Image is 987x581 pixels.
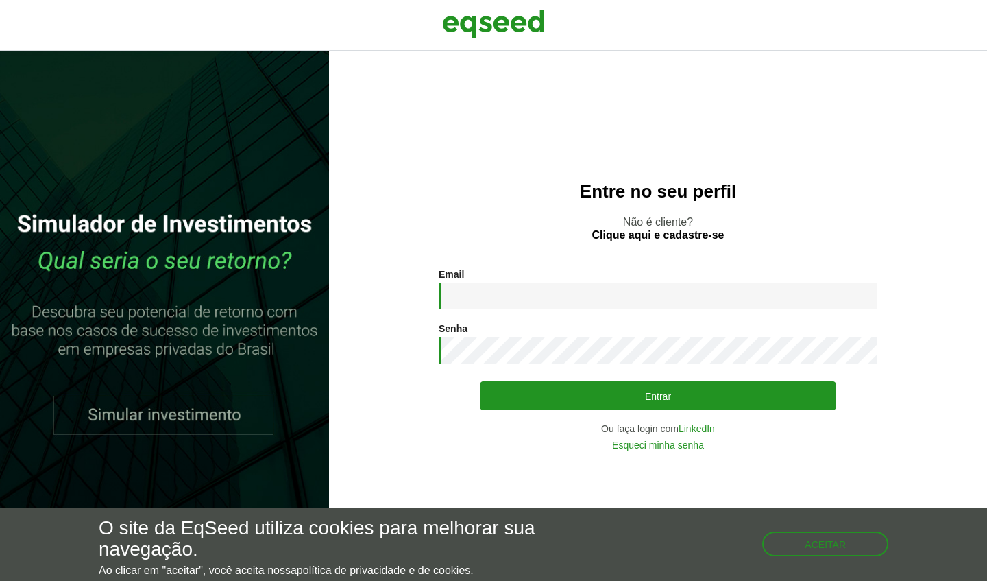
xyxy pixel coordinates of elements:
a: política de privacidade e de cookies [297,565,471,576]
label: Senha [439,324,467,333]
a: LinkedIn [679,424,715,434]
button: Entrar [480,381,836,410]
button: Aceitar [762,532,888,556]
p: Não é cliente? [356,215,960,241]
h2: Entre no seu perfil [356,182,960,202]
a: Esqueci minha senha [612,440,704,450]
p: Ao clicar em "aceitar", você aceita nossa . [99,564,572,577]
h5: O site da EqSeed utiliza cookies para melhorar sua navegação. [99,518,572,560]
img: EqSeed Logo [442,7,545,41]
div: Ou faça login com [439,424,877,434]
label: Email [439,270,464,279]
a: Clique aqui e cadastre-se [592,230,724,241]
